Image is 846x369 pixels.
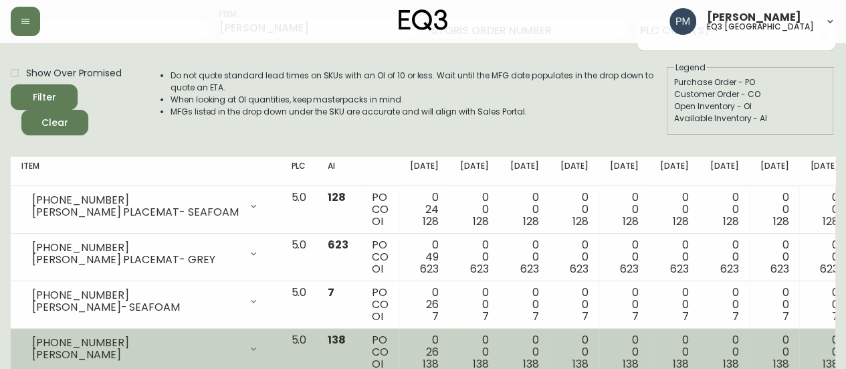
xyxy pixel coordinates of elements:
span: 7 [532,309,538,324]
div: 0 26 [410,287,439,323]
th: AI [317,157,361,186]
div: [PERSON_NAME] PLACEMAT- SEAFOAM [32,206,240,218]
div: 0 0 [560,192,589,228]
h5: eq3 [GEOGRAPHIC_DATA] [707,23,814,31]
div: 0 0 [610,192,639,228]
span: 128 [723,214,739,229]
th: PLC [280,157,317,186]
span: 128 [328,190,346,205]
span: 623 [770,261,788,277]
span: 7 [732,309,738,324]
span: 7 [682,309,689,324]
div: [PHONE_NUMBER][PERSON_NAME] PLACEMAT- GREY [21,239,270,269]
div: Customer Order - CO [674,88,827,100]
div: 0 0 [510,192,539,228]
div: 0 0 [760,239,788,275]
span: 128 [423,214,439,229]
span: 623 [570,261,589,277]
span: 128 [772,214,788,229]
span: 128 [522,214,538,229]
div: 0 0 [510,239,539,275]
div: 0 0 [710,287,739,323]
div: Filter [33,89,56,106]
div: PO CO [372,239,389,275]
li: MFGs listed in the drop down under the SKU are accurate and will align with Sales Portal. [171,106,665,118]
div: 0 0 [510,287,539,323]
div: 0 49 [410,239,439,275]
div: [PHONE_NUMBER] [32,242,240,254]
div: 0 0 [760,287,788,323]
span: 128 [673,214,689,229]
div: [PERSON_NAME]- SEAFOAM [32,301,240,313]
div: Available Inventory - AI [674,113,827,125]
li: When looking at OI quantities, keep masterpacks in mind. [171,94,665,106]
div: [PERSON_NAME] PLACEMAT- GREY [32,254,240,266]
span: 7 [832,309,839,324]
div: Open Inventory - OI [674,100,827,113]
div: 0 0 [810,192,839,228]
span: 128 [473,214,489,229]
span: 7 [632,309,639,324]
th: [DATE] [599,157,649,186]
div: [PHONE_NUMBER] [32,289,240,301]
span: 128 [623,214,639,229]
span: OI [372,261,383,277]
td: 5.0 [280,234,317,281]
div: 0 0 [610,239,639,275]
span: Clear [32,115,78,131]
span: 128 [823,214,839,229]
div: [PERSON_NAME] [32,349,240,361]
div: 0 0 [560,239,589,275]
span: 623 [328,237,348,252]
th: Item [11,157,280,186]
span: 623 [820,261,839,277]
th: [DATE] [649,157,700,186]
div: [PHONE_NUMBER] [32,194,240,206]
div: 0 0 [660,287,689,323]
span: 623 [720,261,739,277]
th: [DATE] [549,157,599,186]
div: PO CO [372,287,389,323]
span: 623 [470,261,489,277]
th: [DATE] [749,157,799,186]
button: Filter [11,84,78,110]
div: 0 0 [810,239,839,275]
span: Show Over Promised [26,66,122,80]
span: 623 [670,261,689,277]
td: 5.0 [280,281,317,329]
span: 128 [572,214,589,229]
img: 0a7c5790205149dfd4c0ba0a3a48f705 [669,8,696,35]
div: 0 0 [460,192,489,228]
span: 7 [432,309,439,324]
button: Clear [21,110,88,135]
th: [DATE] [399,157,449,186]
div: 0 0 [710,239,739,275]
span: 7 [782,309,788,324]
div: 0 0 [760,192,788,228]
span: OI [372,214,383,229]
span: [PERSON_NAME] [707,12,801,23]
div: 0 0 [710,192,739,228]
span: 7 [582,309,589,324]
td: 5.0 [280,186,317,234]
div: PO CO [372,192,389,228]
div: 0 0 [610,287,639,323]
div: 0 0 [560,287,589,323]
span: 138 [328,332,346,348]
span: 623 [520,261,538,277]
th: [DATE] [500,157,550,186]
div: Purchase Order - PO [674,76,827,88]
th: [DATE] [700,157,750,186]
img: logo [399,9,448,31]
span: OI [372,309,383,324]
span: 623 [420,261,439,277]
div: [PHONE_NUMBER] [32,337,240,349]
div: 0 24 [410,192,439,228]
div: [PHONE_NUMBER][PERSON_NAME] [21,334,270,364]
span: 7 [482,309,489,324]
li: Do not quote standard lead times on SKUs with an OI of 10 or less. Wait until the MFG date popula... [171,70,665,94]
div: 0 0 [460,239,489,275]
div: 0 0 [660,239,689,275]
div: 0 0 [660,192,689,228]
div: [PHONE_NUMBER][PERSON_NAME]- SEAFOAM [21,287,270,316]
